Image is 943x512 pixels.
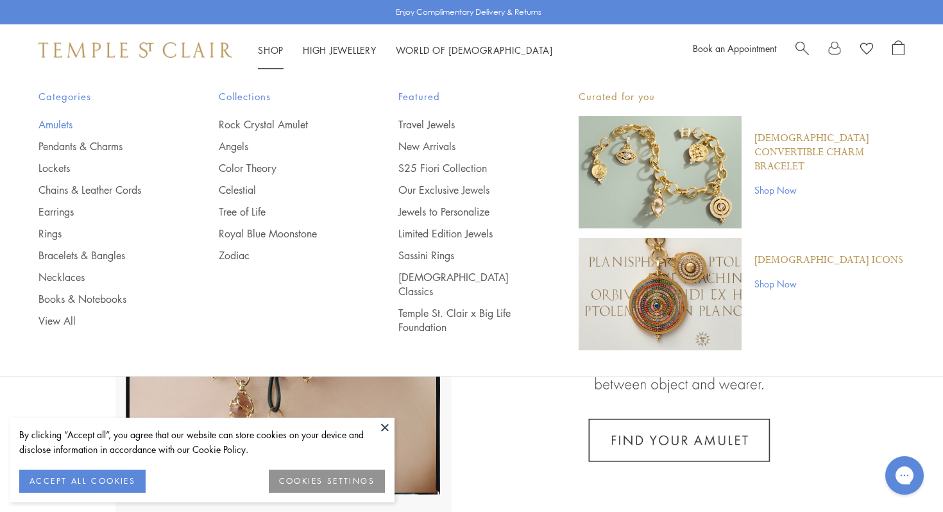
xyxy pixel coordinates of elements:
a: Rock Crystal Amulet [219,117,348,132]
a: Bracelets & Bangles [38,248,167,262]
a: Book an Appointment [693,42,776,55]
a: Open Shopping Bag [892,40,905,60]
a: Earrings [38,205,167,219]
a: Celestial [219,183,348,197]
a: Travel Jewels [398,117,527,132]
a: Temple St. Clair x Big Life Foundation [398,306,527,334]
a: Zodiac [219,248,348,262]
a: ShopShop [258,44,284,56]
a: Pendants & Charms [38,139,167,153]
a: High JewelleryHigh Jewellery [303,44,377,56]
a: Tree of Life [219,205,348,219]
a: Sassini Rings [398,248,527,262]
a: [DEMOGRAPHIC_DATA] Icons [754,253,903,268]
a: Limited Edition Jewels [398,226,527,241]
a: Our Exclusive Jewels [398,183,527,197]
button: COOKIES SETTINGS [269,470,385,493]
a: Necklaces [38,270,167,284]
button: ACCEPT ALL COOKIES [19,470,146,493]
div: By clicking “Accept all”, you agree that our website can store cookies on your device and disclos... [19,427,385,457]
a: Jewels to Personalize [398,205,527,219]
a: View All [38,314,167,328]
a: Amulets [38,117,167,132]
a: S25 Fiori Collection [398,161,527,175]
a: Shop Now [754,277,903,291]
a: [DEMOGRAPHIC_DATA] Classics [398,270,527,298]
p: Enjoy Complimentary Delivery & Returns [396,6,541,19]
span: Collections [219,89,348,105]
a: Search [795,40,809,60]
a: Royal Blue Moonstone [219,226,348,241]
a: Lockets [38,161,167,175]
span: Featured [398,89,527,105]
a: Shop Now [754,183,905,197]
span: Categories [38,89,167,105]
a: New Arrivals [398,139,527,153]
p: Curated for you [579,89,905,105]
a: Rings [38,226,167,241]
a: World of [DEMOGRAPHIC_DATA]World of [DEMOGRAPHIC_DATA] [396,44,553,56]
nav: Main navigation [258,42,553,58]
a: Color Theory [219,161,348,175]
a: [DEMOGRAPHIC_DATA] Convertible Charm Bracelet [754,132,905,174]
img: Temple St. Clair [38,42,232,58]
a: Angels [219,139,348,153]
a: View Wishlist [860,40,873,60]
a: Books & Notebooks [38,292,167,306]
iframe: Gorgias live chat messenger [879,452,930,499]
a: Chains & Leather Cords [38,183,167,197]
